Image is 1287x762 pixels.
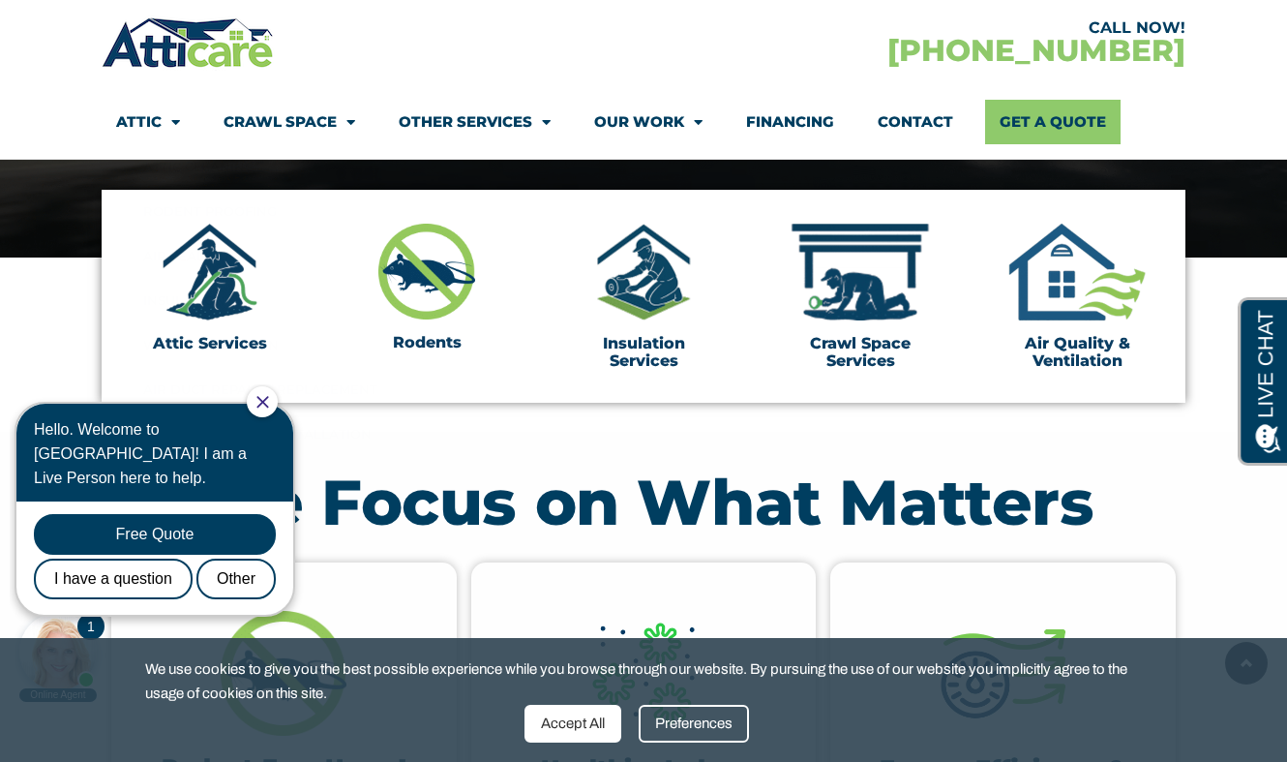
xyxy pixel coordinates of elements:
[603,334,685,370] a: Insulation Services
[116,322,397,367] a: Whole House Fan
[746,100,834,144] a: Financing
[111,471,1176,533] h2: We Focus on What Matters
[116,278,397,322] a: Insulation
[393,333,462,351] a: Rodents
[1025,334,1130,370] a: Air Quality & Ventilation
[524,705,621,743] div: Accept All
[594,100,703,144] a: Our Work
[116,233,397,278] a: Air Sealing
[116,367,397,411] a: Air Duct Repair & Replacement
[985,100,1121,144] a: Get A Quote
[878,100,953,144] a: Contact
[47,15,156,40] span: Opens a chat window
[224,100,355,144] a: Crawl Space
[810,334,911,370] a: Crawl Space Services
[145,657,1128,705] span: We use cookies to give you the best possible experience while you browse through our website. By ...
[399,100,551,144] a: Other Services
[116,144,397,456] ul: Attic
[116,144,397,189] a: Attic Cleaning
[643,20,1185,36] div: CALL NOW!
[10,384,319,704] iframe: Chat Invitation
[116,100,180,144] a: Attic
[639,705,749,743] div: Preferences
[116,189,397,233] a: Rodent Proofing
[116,100,1171,144] nav: Menu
